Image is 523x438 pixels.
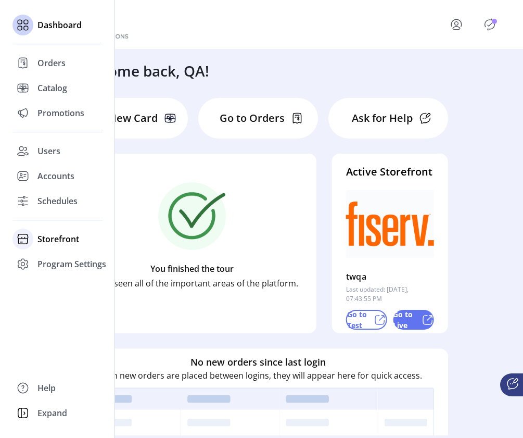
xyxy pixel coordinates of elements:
span: Help [37,382,56,394]
p: twqa [346,268,367,285]
button: Publisher Panel [481,16,498,33]
span: Dashboard [37,19,82,31]
span: Promotions [37,107,84,119]
span: Orders [37,57,66,69]
span: Schedules [37,195,78,207]
span: Accounts [37,170,74,182]
p: You finished the tour [150,262,234,275]
span: Expand [37,407,67,419]
button: menu [436,12,481,37]
p: Go to Test [347,309,369,331]
span: Users [37,145,60,157]
span: Storefront [37,233,79,245]
h6: No new orders since last login [190,355,326,369]
p: You’ve seen all of the important areas of the platform. [86,277,298,290]
p: Last updated: [DATE], 07:43:55 PM [346,285,434,304]
p: Ask for Help [352,110,413,126]
p: Add New Card [86,110,158,126]
h4: Active Storefront [346,164,434,180]
p: When new orders are placed between logins, they will appear here for quick access. [95,369,422,382]
span: Catalog [37,82,67,94]
p: Go to Orders [220,110,285,126]
span: Program Settings [37,258,106,270]
p: Go to Live [393,309,417,331]
h3: Welcome back, QA! [75,60,209,82]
